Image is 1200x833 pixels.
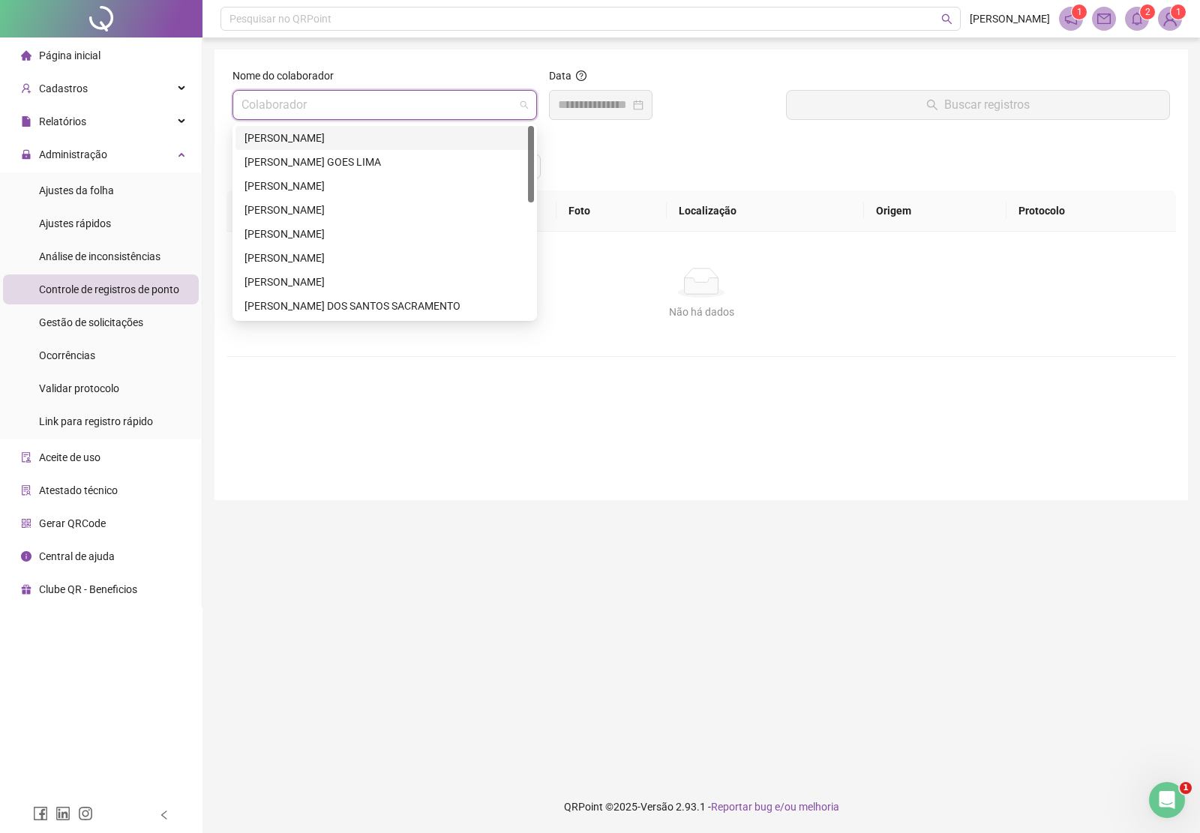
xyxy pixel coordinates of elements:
[244,202,525,218] div: [PERSON_NAME]
[244,154,525,170] div: [PERSON_NAME] GOES LIMA
[1064,12,1078,25] span: notification
[235,174,534,198] div: ELLEN MELO CORTIZO
[235,222,534,246] div: EVERSON MOREIRA BORGES
[159,810,169,820] span: left
[39,316,143,328] span: Gestão de solicitações
[21,50,31,61] span: home
[941,13,952,25] span: search
[1180,782,1192,794] span: 1
[39,349,95,361] span: Ocorrências
[244,250,525,266] div: [PERSON_NAME]
[667,190,863,232] th: Localização
[1077,7,1082,17] span: 1
[78,806,93,821] span: instagram
[39,49,100,61] span: Página inicial
[786,90,1170,120] button: Buscar registros
[864,190,1006,232] th: Origem
[1149,782,1185,818] iframe: Intercom live chat
[711,801,839,813] span: Reportar bug e/ou melhoria
[21,584,31,595] span: gift
[39,184,114,196] span: Ajustes da folha
[556,190,667,232] th: Foto
[39,82,88,94] span: Cadastros
[55,806,70,821] span: linkedin
[549,70,571,82] span: Data
[21,485,31,496] span: solution
[640,801,673,813] span: Versão
[235,270,534,294] div: GILDASIO BATISTA MOREIRA
[235,150,534,174] div: ANA BARBARA SOUSA GOES LIMA
[39,283,179,295] span: Controle de registros de ponto
[235,198,534,222] div: EVELYN GOMES FONSECA
[235,246,534,270] div: FLÁVIA PAIVA FERREIRA
[1006,190,1176,232] th: Protocolo
[21,551,31,562] span: info-circle
[202,781,1200,833] footer: QRPoint © 2025 - 2.93.1 -
[235,294,534,318] div: KARYNE ELIS DOS SANTOS SACRAMENTO
[232,67,343,84] label: Nome do colaborador
[1171,4,1186,19] sup: Atualize o seu contato no menu Meus Dados
[39,550,115,562] span: Central de ajuda
[1159,7,1181,30] img: 57271
[576,70,586,81] span: question-circle
[21,518,31,529] span: qrcode
[21,452,31,463] span: audit
[39,451,100,463] span: Aceite de uso
[244,130,525,146] div: [PERSON_NAME]
[39,517,106,529] span: Gerar QRCode
[39,250,160,262] span: Análise de inconsistências
[39,148,107,160] span: Administração
[244,298,525,314] div: [PERSON_NAME] DOS SANTOS SACRAMENTO
[39,583,137,595] span: Clube QR - Beneficios
[244,226,525,242] div: [PERSON_NAME]
[39,484,118,496] span: Atestado técnico
[1145,7,1150,17] span: 2
[21,116,31,127] span: file
[39,415,153,427] span: Link para registro rápido
[33,806,48,821] span: facebook
[1072,4,1087,19] sup: 1
[1140,4,1155,19] sup: 2
[39,382,119,394] span: Validar protocolo
[21,83,31,94] span: user-add
[1097,12,1111,25] span: mail
[39,217,111,229] span: Ajustes rápidos
[21,149,31,160] span: lock
[244,178,525,194] div: [PERSON_NAME]
[244,274,525,290] div: [PERSON_NAME]
[244,304,1158,320] div: Não há dados
[1130,12,1144,25] span: bell
[235,126,534,150] div: ALCIS PEREIRA DOS SANTOS
[970,10,1050,27] span: [PERSON_NAME]
[39,115,86,127] span: Relatórios
[1176,7,1181,17] span: 1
